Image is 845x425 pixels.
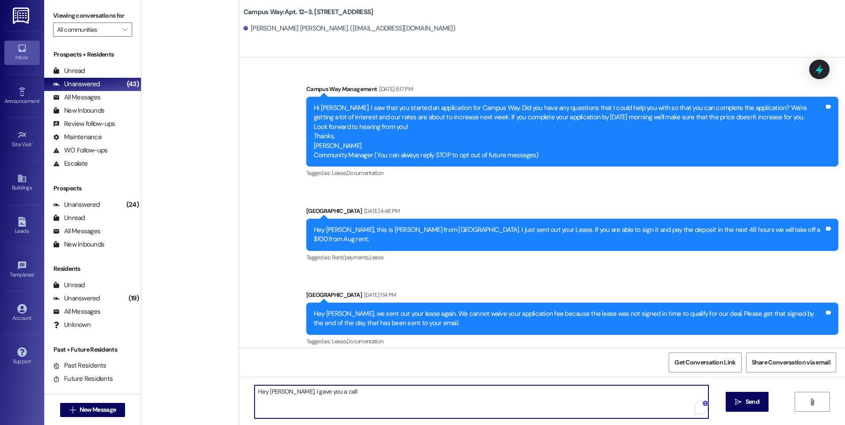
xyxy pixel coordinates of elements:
[53,106,104,115] div: New Inbounds
[44,184,141,193] div: Prospects
[244,8,373,17] b: Campus Way: Apt. 12~3, [STREET_ADDRESS]
[346,169,384,177] span: Documentation
[332,169,346,177] span: Lease ,
[53,159,88,168] div: Escalate
[314,309,824,328] div: Hey [PERSON_NAME], we sent out your lease again. We cannot waive your application fee because the...
[369,254,384,261] span: Lease
[809,398,815,406] i: 
[124,198,141,212] div: (24)
[53,374,113,383] div: Future Residents
[4,345,40,368] a: Support
[69,406,76,414] i: 
[4,128,40,152] a: Site Visit •
[4,258,40,282] a: Templates •
[306,84,838,97] div: Campus Way Management
[53,227,100,236] div: All Messages
[44,50,141,59] div: Prospects + Residents
[80,405,116,414] span: New Message
[306,251,838,264] div: Tagged as:
[57,23,118,37] input: All communities
[306,167,838,179] div: Tagged as:
[332,254,369,261] span: Rent/payments ,
[53,213,85,223] div: Unread
[669,353,741,372] button: Get Conversation Link
[44,264,141,273] div: Residents
[122,26,127,33] i: 
[44,345,141,354] div: Past + Future Residents
[362,206,400,216] div: [DATE] 4:48 PM
[332,338,346,345] span: Lease ,
[377,84,413,94] div: [DATE] 6:17 PM
[53,281,85,290] div: Unread
[306,290,838,303] div: [GEOGRAPHIC_DATA]
[244,24,455,33] div: [PERSON_NAME] [PERSON_NAME]. ([EMAIL_ADDRESS][DOMAIN_NAME])
[34,270,35,277] span: •
[13,8,31,24] img: ResiDesk Logo
[726,392,769,412] button: Send
[752,358,830,367] span: Share Conversation via email
[53,361,107,370] div: Past Residents
[306,335,838,348] div: Tagged as:
[53,93,100,102] div: All Messages
[4,301,40,325] a: Account
[362,290,396,300] div: [DATE] 1:14 PM
[53,320,91,330] div: Unknown
[53,146,107,155] div: WO Follow-ups
[255,385,708,418] textarea: To enrich screen reader interactions, please activate Accessibility in Grammarly extension settings
[39,97,41,103] span: •
[53,119,115,129] div: Review follow-ups
[53,307,100,316] div: All Messages
[60,403,126,417] button: New Message
[4,41,40,65] a: Inbox
[346,338,384,345] span: Documentation
[746,397,759,406] span: Send
[32,140,33,146] span: •
[53,133,102,142] div: Maintenance
[53,66,85,76] div: Unread
[53,294,100,303] div: Unanswered
[735,398,742,406] i: 
[53,80,100,89] div: Unanswered
[674,358,735,367] span: Get Conversation Link
[126,292,141,305] div: (19)
[314,225,824,244] div: Hey [PERSON_NAME], this is [PERSON_NAME] from [GEOGRAPHIC_DATA]. I just sent out your Lease. If y...
[306,206,838,219] div: [GEOGRAPHIC_DATA]
[4,214,40,238] a: Leads
[53,200,100,209] div: Unanswered
[314,103,824,160] div: Hi [PERSON_NAME]. I saw that you started an application for Campus Way. Did you have any question...
[125,77,141,91] div: (43)
[53,9,132,23] label: Viewing conversations for
[746,353,836,372] button: Share Conversation via email
[53,240,104,249] div: New Inbounds
[4,171,40,195] a: Buildings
